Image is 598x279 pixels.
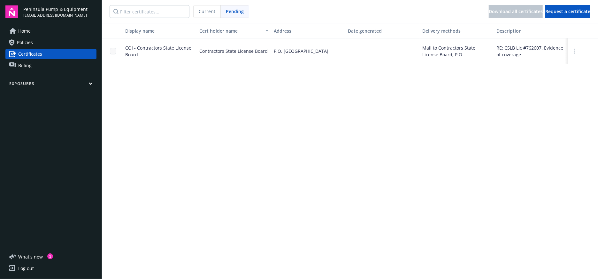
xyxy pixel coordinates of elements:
a: Billing [5,60,96,71]
span: Peninsula Pump & Equipment [23,6,88,12]
a: Certificates [5,49,96,59]
span: Home [18,26,31,36]
span: COI - Contractors State License Board [125,45,191,58]
div: Description [497,28,566,34]
a: more [571,47,579,55]
span: Pending [226,8,244,15]
a: Home [5,26,96,36]
span: Current [199,8,215,15]
span: Pending [221,5,249,18]
span: [EMAIL_ADDRESS][DOMAIN_NAME] [23,12,88,18]
button: Display name [123,23,197,38]
div: RE: CSLB Lic #762607. Evidence of coverage. [497,44,566,58]
button: Request a certificate [545,5,590,18]
input: Toggle Row Selected [110,48,116,54]
span: Policies [17,37,33,48]
button: Description [494,23,569,38]
button: What's new1 [5,253,53,260]
button: Peninsula Pump & Equipment[EMAIL_ADDRESS][DOMAIN_NAME] [23,5,96,18]
div: Date generated [348,28,418,34]
div: 1 [47,253,53,259]
div: Log out [18,263,34,274]
div: Display name [125,28,195,34]
span: Certificates [18,49,42,59]
img: navigator-logo.svg [5,5,18,18]
span: Request a certificate [545,8,590,14]
div: Address [274,28,343,34]
span: What ' s new [18,253,43,260]
button: Date generated [346,23,420,38]
a: Policies [5,37,96,48]
input: Filter certificates... [110,5,189,18]
span: P.O. [GEOGRAPHIC_DATA] [274,48,328,54]
div: Delivery methods [422,28,492,34]
span: Billing [18,60,32,71]
button: Delivery methods [420,23,494,38]
button: Exposures [5,81,96,89]
div: Mail to Contractors State License Board, P.O. [GEOGRAPHIC_DATA] [422,44,492,58]
button: Address [271,23,346,38]
div: Download all certificates [489,5,543,18]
